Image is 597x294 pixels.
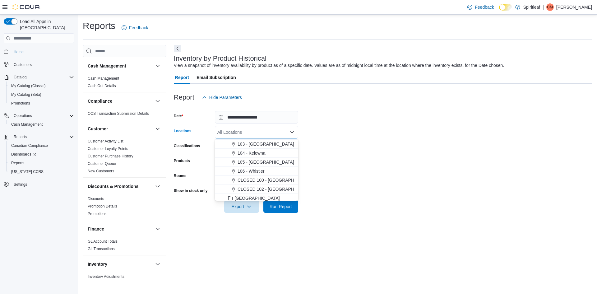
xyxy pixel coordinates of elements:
[11,48,26,56] a: Home
[88,196,104,201] span: Discounts
[88,261,107,267] h3: Inventory
[9,168,74,175] span: Washington CCRS
[175,71,189,84] span: Report
[215,176,298,185] button: CLOSED 100 - [GEOGRAPHIC_DATA]
[88,98,153,104] button: Compliance
[154,225,161,233] button: Finance
[9,91,74,98] span: My Catalog (Beta)
[499,4,512,11] input: Dark Mode
[215,149,298,158] button: 104 - Kelowna
[11,133,74,141] span: Reports
[88,98,112,104] h3: Compliance
[6,120,76,129] button: Cash Management
[83,138,166,177] div: Customer
[88,183,153,189] button: Discounts & Promotions
[6,99,76,108] button: Promotions
[11,61,34,68] a: Customers
[215,158,298,167] button: 105 - [GEOGRAPHIC_DATA]
[14,75,26,80] span: Catalog
[88,226,104,232] h3: Finance
[88,246,115,251] span: GL Transactions
[546,3,554,11] div: Connor Marjoribanks
[88,63,126,69] h3: Cash Management
[11,73,29,81] button: Catalog
[88,247,115,251] a: GL Transactions
[88,139,123,144] span: Customer Activity List
[88,139,123,143] a: Customer Activity List
[14,134,27,139] span: Reports
[11,61,74,68] span: Customers
[11,101,30,106] span: Promotions
[83,20,115,32] h1: Reports
[234,195,280,201] span: [GEOGRAPHIC_DATA]
[4,44,74,205] nav: Complex example
[9,100,33,107] a: Promotions
[14,182,27,187] span: Settings
[9,168,46,175] a: [US_STATE] CCRS
[174,55,266,62] h3: Inventory by Product Historical
[6,159,76,167] button: Reports
[88,274,124,279] span: Inventory Adjustments
[88,197,104,201] a: Discounts
[88,154,133,158] a: Customer Purchase History
[215,167,298,176] button: 106 - Whistler
[6,82,76,90] button: My Catalog (Classic)
[9,91,44,98] a: My Catalog (Beta)
[88,169,114,173] a: New Customers
[1,60,76,69] button: Customers
[6,167,76,176] button: [US_STATE] CCRS
[154,62,161,70] button: Cash Management
[238,186,313,192] span: CLOSED 102 - [GEOGRAPHIC_DATA]
[11,92,41,97] span: My Catalog (Beta)
[174,45,181,52] button: Next
[11,112,74,119] span: Operations
[174,173,187,178] label: Rooms
[14,49,24,54] span: Home
[11,161,24,166] span: Reports
[174,188,208,193] label: Show in stock only
[9,121,74,128] span: Cash Management
[6,150,76,159] a: Dashboards
[9,100,74,107] span: Promotions
[88,146,128,151] span: Customer Loyalty Points
[174,62,504,69] div: View a snapshot of inventory availability by product as of a specific date. Values are as of midn...
[465,1,496,13] a: Feedback
[88,111,149,116] a: OCS Transaction Submission Details
[83,195,166,220] div: Discounts & Promotions
[129,25,148,31] span: Feedback
[9,142,50,149] a: Canadian Compliance
[88,239,118,244] span: GL Account Totals
[9,142,74,149] span: Canadian Compliance
[215,185,298,194] button: CLOSED 102 - [GEOGRAPHIC_DATA]
[154,260,161,268] button: Inventory
[11,143,48,148] span: Canadian Compliance
[174,158,190,163] label: Products
[11,133,29,141] button: Reports
[88,161,116,166] a: Customer Queue
[523,3,540,11] p: Spiritleaf
[88,63,153,69] button: Cash Management
[11,112,35,119] button: Operations
[199,91,244,104] button: Hide Parameters
[11,83,46,88] span: My Catalog (Classic)
[88,204,117,209] span: Promotion Details
[215,111,298,124] input: Press the down key to open a popover containing a calendar.
[1,133,76,141] button: Reports
[238,150,266,156] span: 104 - Kelowna
[1,73,76,82] button: Catalog
[224,200,259,213] button: Export
[238,141,294,147] span: 103 - [GEOGRAPHIC_DATA]
[6,90,76,99] button: My Catalog (Beta)
[154,125,161,133] button: Customer
[209,94,242,100] span: Hide Parameters
[88,154,133,159] span: Customer Purchase History
[543,3,544,11] p: |
[11,180,74,188] span: Settings
[238,177,313,183] span: CLOSED 100 - [GEOGRAPHIC_DATA]
[228,200,255,213] span: Export
[11,48,74,55] span: Home
[88,76,119,81] a: Cash Management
